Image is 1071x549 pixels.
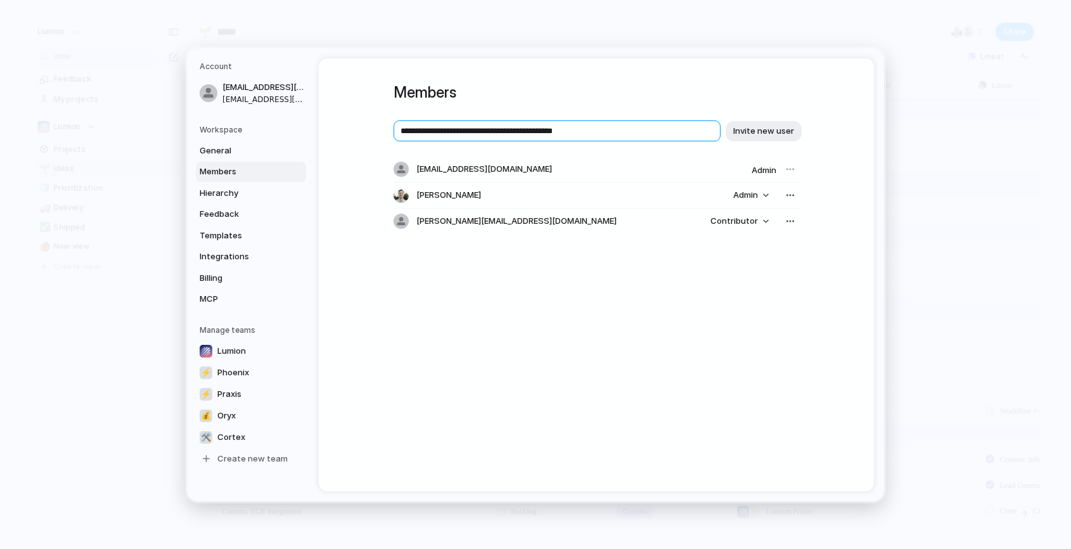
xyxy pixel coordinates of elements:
a: ⚡Praxis [196,384,306,404]
span: Integrations [200,250,281,263]
h1: Members [394,81,799,104]
span: Oryx [217,409,236,422]
span: [EMAIL_ADDRESS][DOMAIN_NAME] [416,163,552,176]
span: Praxis [217,387,241,400]
span: [PERSON_NAME] [416,189,481,202]
span: Billing [200,271,281,284]
span: [EMAIL_ADDRESS][DOMAIN_NAME] [222,81,304,94]
span: MCP [200,293,281,306]
a: [EMAIL_ADDRESS][DOMAIN_NAME][EMAIL_ADDRESS][DOMAIN_NAME] [196,77,306,109]
span: Templates [200,229,281,242]
a: Lumion [196,340,306,361]
a: General [196,140,306,160]
a: 💰Oryx [196,405,306,425]
span: [EMAIL_ADDRESS][DOMAIN_NAME] [222,93,304,105]
a: Integrations [196,247,306,267]
h5: Account [200,61,306,72]
a: Hierarchy [196,183,306,203]
a: Feedback [196,204,306,224]
a: ⚡Phoenix [196,362,306,382]
span: [PERSON_NAME][EMAIL_ADDRESS][DOMAIN_NAME] [416,215,617,228]
span: Phoenix [217,366,249,378]
a: 🛠️Cortex [196,427,306,447]
div: ⚡ [200,366,212,378]
a: MCP [196,289,306,309]
span: Cortex [217,430,245,443]
a: Members [196,162,306,182]
div: ⚡ [200,387,212,400]
h5: Workspace [200,124,306,135]
span: Lumion [217,344,246,357]
button: Invite new user [726,120,802,141]
div: 💰 [200,409,212,422]
span: Contributor [710,215,758,228]
span: Hierarchy [200,186,281,199]
a: Templates [196,225,306,245]
a: Billing [196,268,306,288]
a: Create new team [196,448,306,468]
button: Contributor [703,212,776,230]
button: Admin [726,186,776,204]
span: Members [200,165,281,178]
h5: Manage teams [200,324,306,335]
span: Create new team [217,452,288,465]
span: Invite new user [733,124,794,137]
span: Feedback [200,208,281,221]
span: Admin [752,165,776,175]
span: General [200,144,281,157]
span: Admin [733,189,758,202]
div: 🛠️ [200,430,212,443]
